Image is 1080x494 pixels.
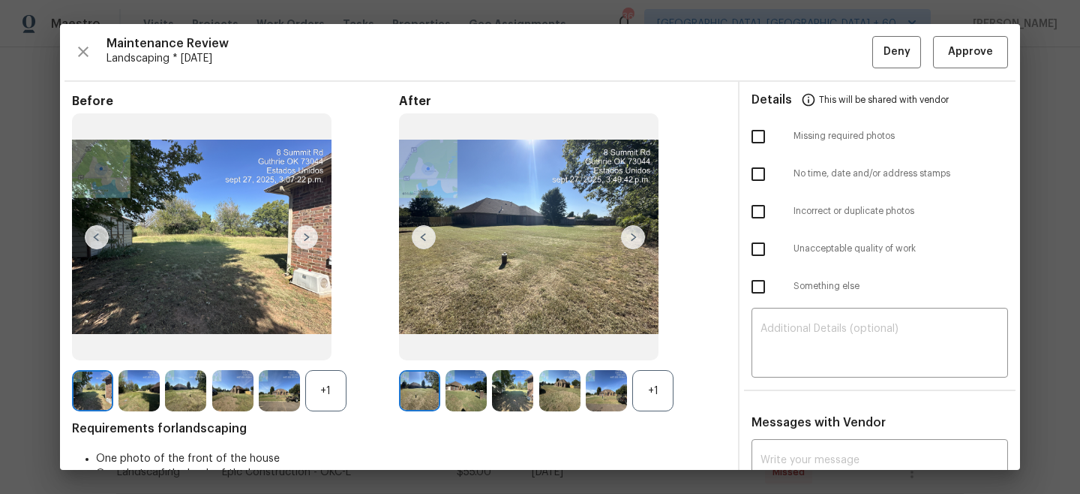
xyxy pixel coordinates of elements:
[739,268,1020,306] div: Something else
[819,82,949,118] span: This will be shared with vendor
[621,225,645,249] img: right-chevron-button-url
[739,230,1020,268] div: Unacceptable quality of work
[751,417,886,429] span: Messages with Vendor
[793,242,1008,255] span: Unacceptable quality of work
[739,118,1020,155] div: Missing required photos
[739,193,1020,230] div: Incorrect or duplicate photos
[72,421,726,436] span: Requirements for landscaping
[632,370,673,411] div: +1
[96,466,726,481] li: One photo of the back of the house
[751,82,792,118] span: Details
[793,280,1008,293] span: Something else
[793,167,1008,180] span: No time, date and/or address stamps
[739,155,1020,193] div: No time, date and/or address stamps
[305,370,346,411] div: +1
[793,130,1008,143] span: Missing required photos
[793,205,1008,218] span: Incorrect or duplicate photos
[883,43,910,62] span: Deny
[412,225,436,249] img: left-chevron-button-url
[96,451,726,466] li: One photo of the front of the house
[399,94,726,109] span: After
[106,36,872,51] span: Maintenance Review
[933,36,1008,68] button: Approve
[948,43,993,62] span: Approve
[85,225,109,249] img: left-chevron-button-url
[294,225,318,249] img: right-chevron-button-url
[106,51,872,66] span: Landscaping * [DATE]
[72,94,399,109] span: Before
[872,36,921,68] button: Deny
